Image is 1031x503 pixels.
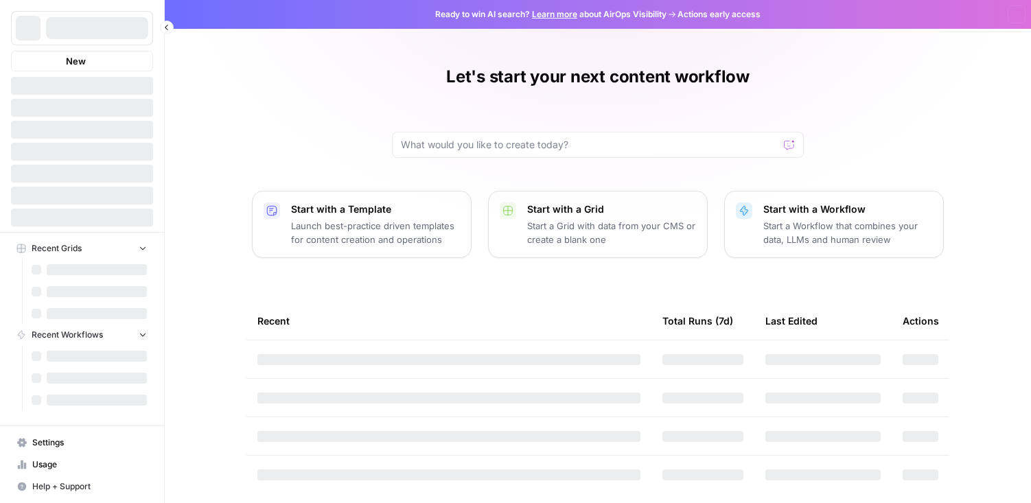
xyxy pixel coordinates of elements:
[11,454,153,476] a: Usage
[435,8,667,21] span: Ready to win AI search? about AirOps Visibility
[677,8,761,21] span: Actions early access
[11,432,153,454] a: Settings
[252,191,472,258] button: Start with a TemplateLaunch best-practice driven templates for content creation and operations
[763,219,932,246] p: Start a Workflow that combines your data, LLMs and human review
[446,66,750,88] h1: Let's start your next content workflow
[32,458,147,471] span: Usage
[765,302,818,340] div: Last Edited
[763,202,932,216] p: Start with a Workflow
[291,202,460,216] p: Start with a Template
[66,54,86,68] span: New
[32,242,82,255] span: Recent Grids
[488,191,708,258] button: Start with a GridStart a Grid with data from your CMS or create a blank one
[11,51,153,71] button: New
[291,219,460,246] p: Launch best-practice driven templates for content creation and operations
[527,219,696,246] p: Start a Grid with data from your CMS or create a blank one
[11,325,153,345] button: Recent Workflows
[11,476,153,498] button: Help + Support
[532,9,577,19] a: Learn more
[527,202,696,216] p: Start with a Grid
[903,302,939,340] div: Actions
[32,329,103,341] span: Recent Workflows
[257,302,640,340] div: Recent
[662,302,733,340] div: Total Runs (7d)
[724,191,944,258] button: Start with a WorkflowStart a Workflow that combines your data, LLMs and human review
[32,480,147,493] span: Help + Support
[11,238,153,259] button: Recent Grids
[32,436,147,449] span: Settings
[401,138,778,152] input: What would you like to create today?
